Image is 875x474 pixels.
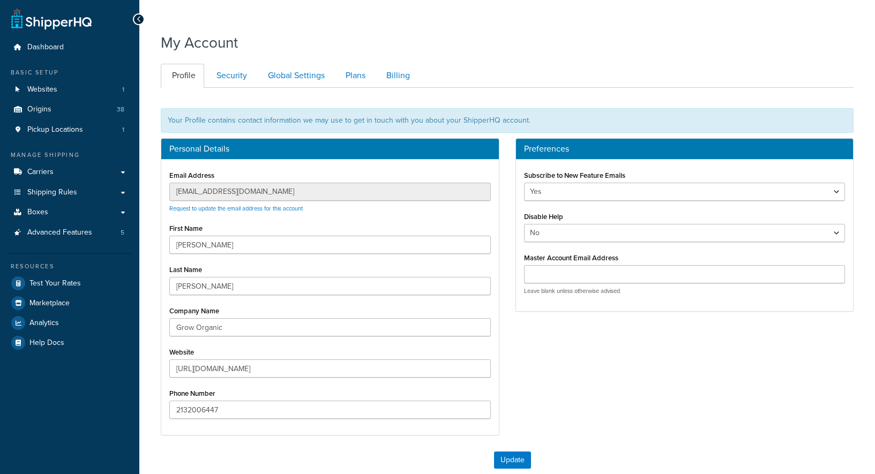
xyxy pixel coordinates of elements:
a: Help Docs [8,333,131,352]
button: Update [494,452,531,469]
span: Pickup Locations [27,125,83,134]
span: Advanced Features [27,228,92,237]
div: Manage Shipping [8,151,131,160]
a: Billing [375,64,418,88]
label: Email Address [169,171,214,179]
a: Marketplace [8,294,131,313]
a: Shipping Rules [8,183,131,202]
label: Master Account Email Address [524,254,618,262]
span: 5 [121,228,124,237]
a: Origins 38 [8,100,131,119]
a: ShipperHQ Home [11,8,92,29]
span: Analytics [29,319,59,328]
h3: Personal Details [169,144,491,154]
div: Basic Setup [8,68,131,77]
li: Origins [8,100,131,119]
label: Subscribe to New Feature Emails [524,171,625,179]
label: First Name [169,224,203,232]
a: Carriers [8,162,131,182]
a: Websites 1 [8,80,131,100]
label: Last Name [169,266,202,274]
span: Test Your Rates [29,279,81,288]
a: Profile [161,64,204,88]
a: Dashboard [8,37,131,57]
label: Company Name [169,307,219,315]
a: Advanced Features 5 [8,223,131,243]
a: Test Your Rates [8,274,131,293]
span: Origins [27,105,51,114]
p: Leave blank unless otherwise advised [524,287,846,295]
span: 1 [122,85,124,94]
label: Website [169,348,194,356]
label: Disable Help [524,213,563,221]
a: Boxes [8,202,131,222]
a: Security [205,64,256,88]
a: Plans [334,64,374,88]
li: Advanced Features [8,223,131,243]
span: Boxes [27,208,48,217]
span: 1 [122,125,124,134]
a: Global Settings [257,64,333,88]
a: Request to update the email address for this account [169,204,303,213]
h3: Preferences [524,144,846,154]
span: Help Docs [29,338,64,348]
a: Pickup Locations 1 [8,120,131,140]
div: Your Profile contains contact information we may use to get in touch with you about your ShipperH... [161,108,854,133]
label: Phone Number [169,389,215,397]
span: Shipping Rules [27,188,77,197]
li: Websites [8,80,131,100]
span: Dashboard [27,43,64,52]
li: Pickup Locations [8,120,131,140]
span: Marketplace [29,299,70,308]
a: Analytics [8,313,131,333]
div: Resources [8,262,131,271]
span: Websites [27,85,57,94]
h1: My Account [161,32,238,53]
span: Carriers [27,168,54,177]
span: 38 [117,105,124,114]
